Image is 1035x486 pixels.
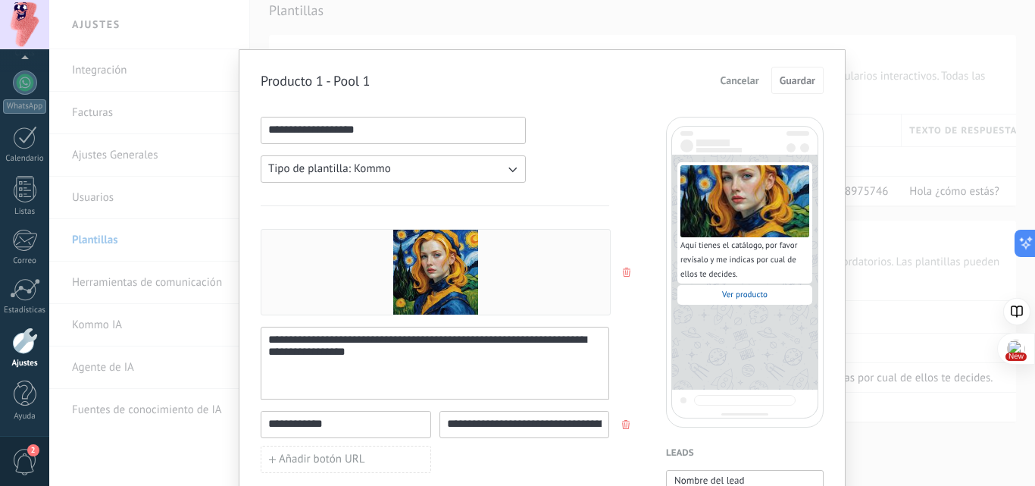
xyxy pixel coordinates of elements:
[3,306,47,315] div: Estadísticas
[721,75,759,86] span: Cancelar
[268,161,391,177] span: Tipo de plantilla: Kommo
[771,67,824,94] button: Guardar
[3,359,47,368] div: Ajustes
[780,75,815,86] span: Guardar
[3,412,47,422] div: Ayuda
[3,207,47,217] div: Listas
[393,230,478,315] img: Preview
[261,72,371,89] h2: Producto 1 - Pool 1
[680,240,799,280] span: Aquí tienes el catálogo, por favor revísalo y me indicas por cual de ellos te decides.
[279,454,364,465] span: Añadir botón URL
[27,444,39,456] span: 2
[261,155,526,183] button: Tipo de plantilla: Kommo
[3,154,47,164] div: Calendario
[666,446,824,461] h4: Leads
[3,99,46,114] div: WhatsApp
[680,165,809,237] img: Preview
[722,290,768,300] span: Ver producto
[3,256,47,266] div: Correo
[261,446,431,473] button: Añadir botón URL
[714,69,766,92] button: Cancelar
